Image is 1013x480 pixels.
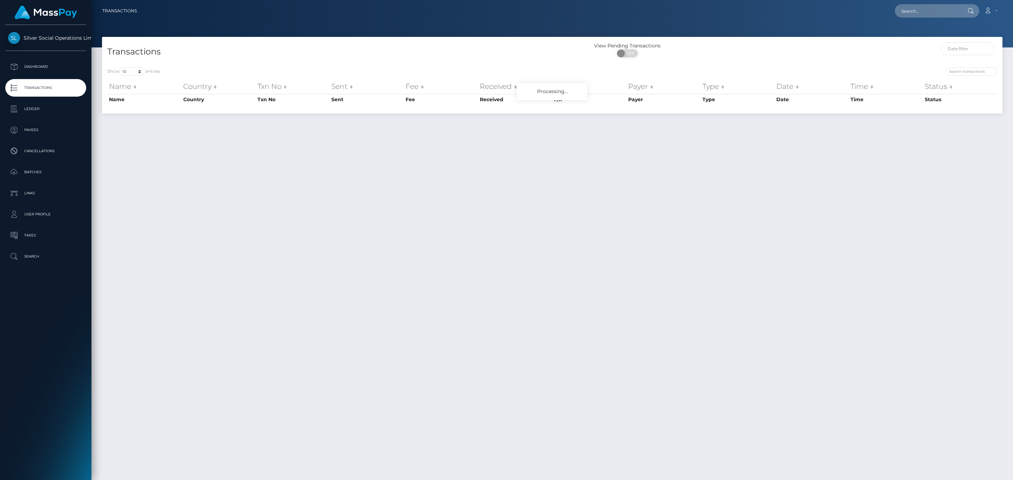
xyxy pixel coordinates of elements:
[478,79,552,93] th: Received
[107,94,181,105] th: Name
[8,146,83,156] p: Cancellations
[5,35,86,41] span: Silver Social Operations Limited
[256,94,330,105] th: Txn No
[5,100,86,118] a: Ledger
[8,167,83,177] p: Batches
[923,79,997,93] th: Status
[119,67,146,76] select: Showentries
[181,79,256,93] th: Country
[107,67,160,76] label: Show entries
[8,125,83,135] p: Payees
[8,32,20,44] img: Silver Social Operations Limited
[775,94,849,105] th: Date
[8,209,83,220] p: User Profile
[102,4,137,18] a: Transactions
[626,79,701,93] th: Payer
[626,94,701,105] th: Payer
[8,188,83,199] p: Links
[478,94,552,105] th: Received
[701,79,775,93] th: Type
[8,104,83,114] p: Ledger
[8,83,83,93] p: Transactions
[330,94,404,105] th: Sent
[895,4,961,18] input: Search...
[107,79,181,93] th: Name
[552,42,702,50] div: View Pending Transactions
[5,184,86,202] a: Links
[8,230,83,241] p: Taxes
[552,79,626,93] th: F/X
[849,94,923,105] th: Time
[5,79,86,97] a: Transactions
[404,94,478,105] th: Fee
[775,79,849,93] th: Date
[621,50,638,57] span: OFF
[5,58,86,76] a: Dashboard
[5,121,86,139] a: Payees
[5,227,86,244] a: Taxes
[8,251,83,262] p: Search
[941,42,995,55] input: Date filter
[404,79,478,93] th: Fee
[5,163,86,181] a: Batches
[5,142,86,160] a: Cancellations
[946,67,997,76] input: Search transactions
[849,79,923,93] th: Time
[256,79,330,93] th: Txn No
[552,94,626,105] th: F/X
[107,46,547,58] h4: Transactions
[5,248,86,265] a: Search
[5,206,86,223] a: User Profile
[701,94,775,105] th: Type
[8,61,83,72] p: Dashboard
[181,94,256,105] th: Country
[14,6,77,19] img: MassPay Logo
[517,83,587,100] div: Processing...
[330,79,404,93] th: Sent
[923,94,997,105] th: Status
